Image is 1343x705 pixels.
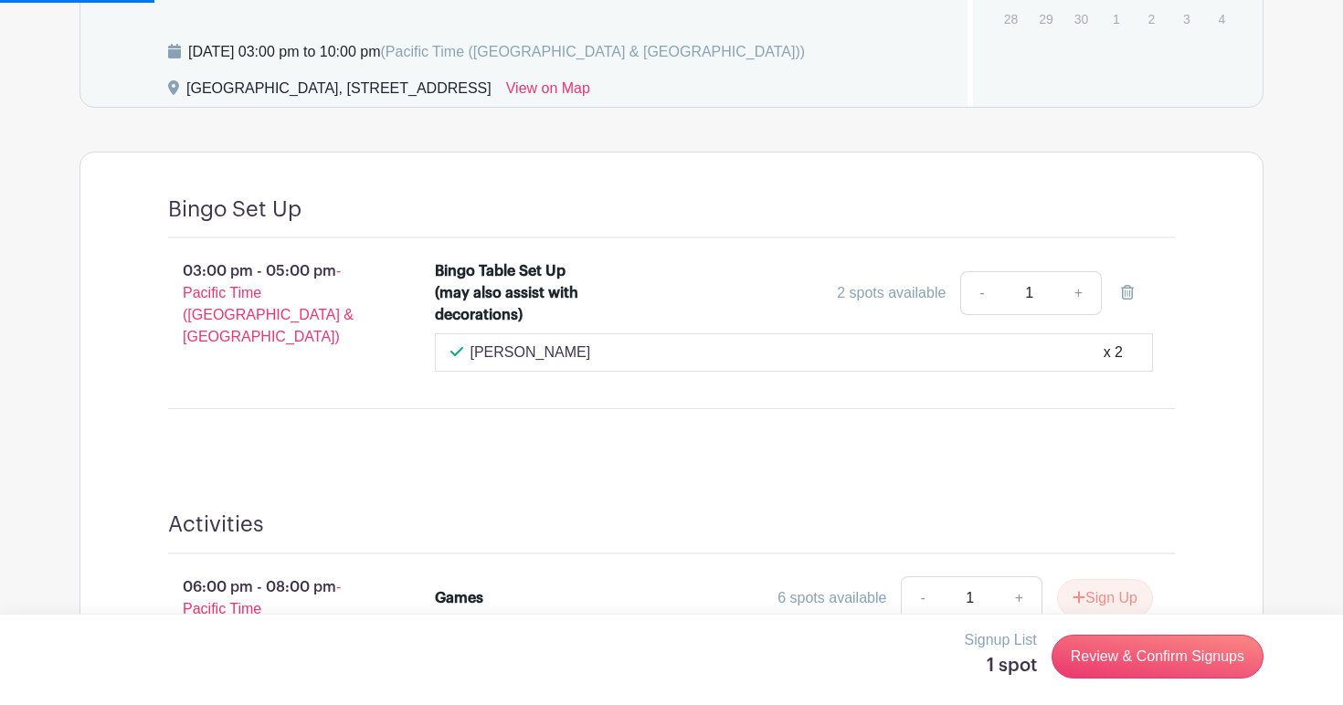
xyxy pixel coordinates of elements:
a: + [1056,271,1102,315]
div: [GEOGRAPHIC_DATA], [STREET_ADDRESS] [186,78,492,107]
p: 06:00 pm - 08:00 pm [139,569,406,671]
p: 30 [1066,5,1096,33]
span: (Pacific Time ([GEOGRAPHIC_DATA] & [GEOGRAPHIC_DATA])) [380,44,805,59]
p: [PERSON_NAME] [471,342,591,363]
h5: 1 spot [965,655,1037,677]
p: 3 [1171,5,1201,33]
div: x 2 [1104,342,1123,363]
h4: Bingo Set Up [168,196,301,223]
p: 28 [996,5,1026,33]
a: View on Map [506,78,590,107]
div: Bingo Table Set Up (may also assist with decorations) [435,260,593,326]
p: 2 [1137,5,1167,33]
a: Review & Confirm Signups [1052,635,1264,679]
p: Signup List [965,629,1037,651]
div: Games [435,587,483,609]
button: Sign Up [1057,579,1153,617]
a: + [997,576,1042,620]
div: [DATE] 03:00 pm to 10:00 pm [188,41,805,63]
div: 2 spots available [837,282,946,304]
div: 6 spots available [777,587,886,609]
p: 29 [1031,5,1061,33]
h4: Activities [168,511,264,538]
a: - [960,271,1002,315]
p: 1 [1101,5,1131,33]
p: 4 [1207,5,1237,33]
p: 03:00 pm - 05:00 pm [139,253,406,355]
a: - [901,576,943,620]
